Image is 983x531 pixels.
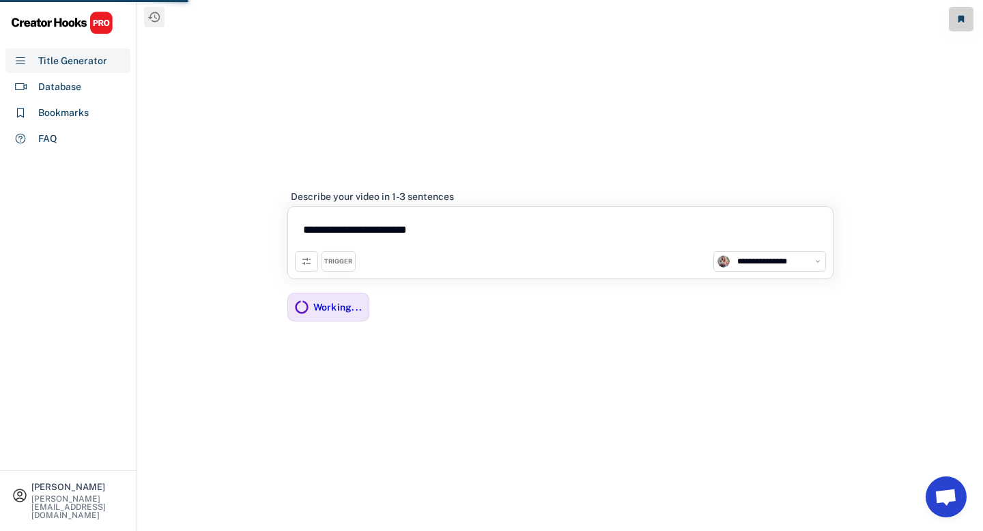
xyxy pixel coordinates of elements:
div: Working... [313,301,362,313]
div: Title Generator [38,54,107,68]
img: CHPRO%20Logo.svg [11,11,113,35]
div: TRIGGER [324,257,352,266]
div: Bookmarks [38,106,89,120]
div: Describe your video in 1-3 sentences [291,190,454,203]
div: [PERSON_NAME][EMAIL_ADDRESS][DOMAIN_NAME] [31,495,124,519]
div: FAQ [38,132,57,146]
img: channels4_profile.jpg [717,255,730,268]
a: Open chat [926,476,967,517]
div: [PERSON_NAME] [31,483,124,491]
div: Database [38,80,81,94]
